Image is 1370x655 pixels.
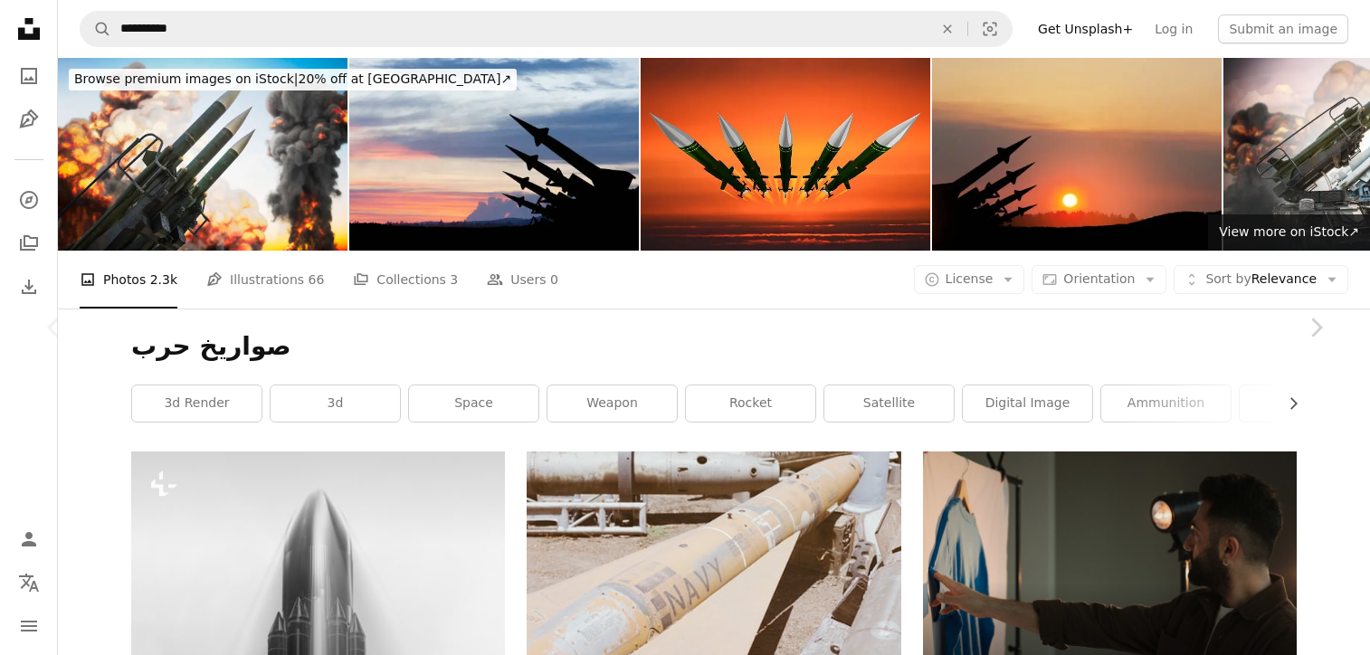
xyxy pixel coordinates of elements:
[11,182,47,218] a: Explore
[932,58,1222,251] img: The missiles are aimed at the sky at sunset. Nuclear bomb, chemical weapons, missile defense.
[824,385,954,422] a: satellite
[11,565,47,601] button: Language
[1219,224,1359,239] span: View more on iStock ↗
[11,521,47,557] a: Log in / Sign up
[527,569,900,585] a: a couple of large metal pipes sitting next to each other
[58,58,347,251] img: Warhead missiles and explosions in background. War concept. 3D rendered illustration.
[1027,14,1144,43] a: Get Unsplash+
[450,270,458,290] span: 3
[1101,385,1231,422] a: ammunition
[1205,271,1251,286] span: Sort by
[206,251,324,309] a: Illustrations 66
[349,58,639,251] img: The missiles are aimed at the sky at sunset. Nuclear bomb, chemical weapons, missile defense.
[11,101,47,138] a: Illustrations
[1261,241,1370,414] a: Next
[914,265,1025,294] button: License
[74,71,298,86] span: Browse premium images on iStock |
[1240,385,1369,422] a: grey
[1205,271,1317,289] span: Relevance
[132,385,262,422] a: 3d render
[547,385,677,422] a: weapon
[1174,265,1348,294] button: Sort byRelevance
[1032,265,1166,294] button: Orientation
[686,385,815,422] a: rocket
[1208,214,1370,251] a: View more on iStock↗
[74,71,511,86] span: 20% off at [GEOGRAPHIC_DATA] ↗
[968,12,1012,46] button: Visual search
[487,251,558,309] a: Users 0
[309,270,325,290] span: 66
[80,11,1013,47] form: Find visuals sitewide
[81,12,111,46] button: Search Unsplash
[131,330,1297,363] h1: صواريخ حرب
[928,12,967,46] button: Clear
[1063,271,1135,286] span: Orientation
[641,58,930,251] img: Missiles flying in the air, attack, aggression
[353,251,458,309] a: Collections 3
[1218,14,1348,43] button: Submit an image
[11,225,47,261] a: Collections
[11,58,47,94] a: Photos
[550,270,558,290] span: 0
[1144,14,1204,43] a: Log in
[271,385,400,422] a: 3d
[946,271,994,286] span: License
[58,58,528,101] a: Browse premium images on iStock|20% off at [GEOGRAPHIC_DATA]↗
[11,608,47,644] button: Menu
[409,385,538,422] a: space
[963,385,1092,422] a: digital image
